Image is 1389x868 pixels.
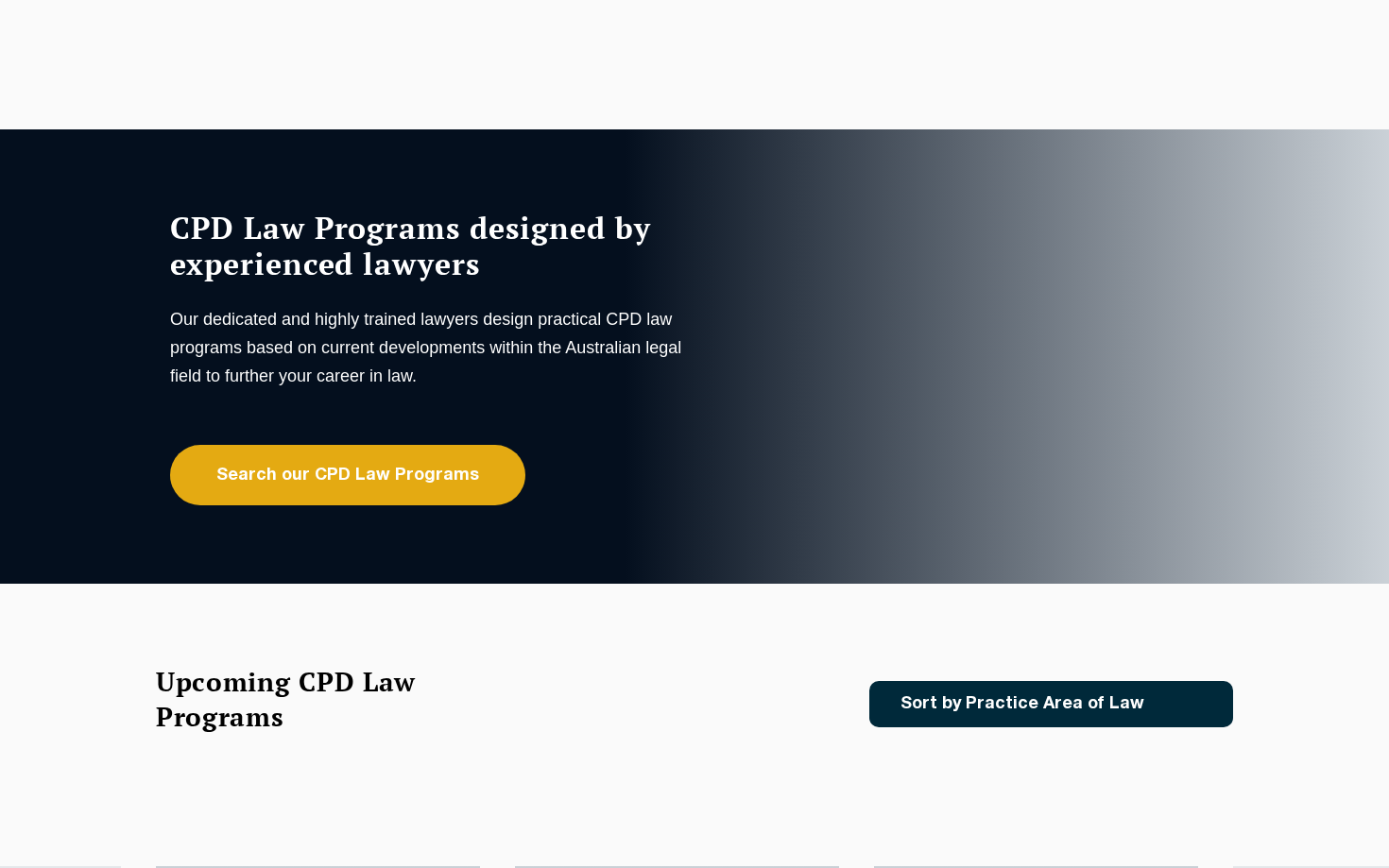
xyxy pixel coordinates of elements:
a: Search our CPD Law Programs [170,445,525,505]
img: Icon [1175,696,1196,712]
p: Our dedicated and highly trained lawyers design practical CPD law programs based on current devel... [170,305,690,390]
h1: CPD Law Programs designed by experienced lawyers [170,210,690,281]
a: Sort by Practice Area of Law [869,681,1233,727]
h2: Upcoming CPD Law Programs [156,664,463,734]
